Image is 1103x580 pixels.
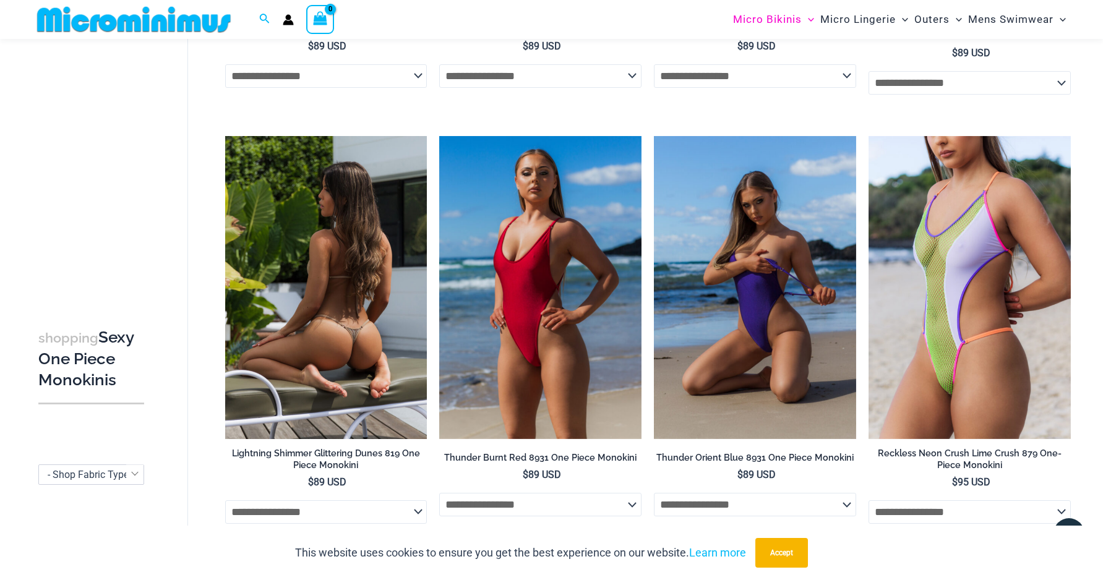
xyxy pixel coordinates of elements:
a: Reckless Neon Crush Lime Crush 879 One Piece 09Reckless Neon Crush Lime Crush 879 One Piece 10Rec... [869,136,1071,439]
span: - Shop Fabric Type [39,465,144,484]
a: Account icon link [283,14,294,25]
img: Lightning Shimmer Glittering Dunes 819 One Piece Monokini 05 [225,136,427,439]
span: Micro Bikinis [733,4,802,35]
bdi: 89 USD [523,469,561,480]
button: Accept [755,538,808,568]
iframe: TrustedSite Certified [38,41,150,289]
span: $ [952,47,958,59]
bdi: 95 USD [952,476,990,488]
a: OutersMenu ToggleMenu Toggle [911,4,965,35]
h2: Reckless Neon Crush Lime Crush 879 One-Piece Monokini [869,448,1071,471]
bdi: 89 USD [737,40,776,52]
a: Lightning Shimmer Glittering Dunes 819 One Piece Monokini 06Lightning Shimmer Glittering Dunes 81... [225,136,427,439]
a: Lightning Shimmer Glittering Dunes 819 One Piece Monokini [225,448,427,476]
a: Learn more [689,546,746,559]
bdi: 89 USD [737,469,776,480]
span: shopping [38,330,98,346]
img: Reckless Neon Crush Lime Crush 879 One Piece 09 [869,136,1071,439]
a: View Shopping Cart, empty [306,5,335,33]
span: $ [952,476,958,488]
img: Thunder Burnt Red 8931 One piece 04 [439,136,642,439]
span: $ [737,40,743,52]
a: Reckless Neon Crush Lime Crush 879 One-Piece Monokini [869,448,1071,476]
h2: Thunder Burnt Red 8931 One Piece Monokini [439,452,642,464]
h3: Sexy One Piece Monokinis [38,327,144,390]
span: $ [308,476,314,488]
span: - Shop Fabric Type [48,469,129,480]
span: Menu Toggle [896,4,908,35]
bdi: 89 USD [308,40,346,52]
a: Thunder Orient Blue 8931 One Piece Monokini [654,452,856,468]
p: This website uses cookies to ensure you get the best experience on our website. [295,544,746,562]
img: MM SHOP LOGO FLAT [32,6,236,33]
bdi: 89 USD [952,47,990,59]
a: Search icon link [259,12,270,27]
bdi: 89 USD [523,40,561,52]
a: Thunder Burnt Red 8931 One piece 04Thunder Burnt Red 8931 One piece 02Thunder Burnt Red 8931 One ... [439,136,642,439]
span: Menu Toggle [1054,4,1066,35]
span: Micro Lingerie [820,4,896,35]
a: Thunder Orient Blue 8931 One piece 09Thunder Orient Blue 8931 One piece 13Thunder Orient Blue 893... [654,136,856,439]
nav: Site Navigation [728,2,1071,37]
h2: Thunder Orient Blue 8931 One Piece Monokini [654,452,856,464]
span: $ [308,40,314,52]
a: Micro BikinisMenu ToggleMenu Toggle [730,4,817,35]
a: Mens SwimwearMenu ToggleMenu Toggle [965,4,1069,35]
span: $ [523,40,528,52]
a: Micro LingerieMenu ToggleMenu Toggle [817,4,911,35]
span: $ [737,469,743,480]
img: Thunder Orient Blue 8931 One piece 09 [654,136,856,439]
h2: Lightning Shimmer Glittering Dunes 819 One Piece Monokini [225,448,427,471]
span: Outers [914,4,950,35]
span: $ [523,469,528,480]
span: - Shop Fabric Type [38,464,144,485]
bdi: 89 USD [308,476,346,488]
a: Thunder Burnt Red 8931 One Piece Monokini [439,452,642,468]
span: Menu Toggle [802,4,814,35]
span: Mens Swimwear [968,4,1054,35]
span: Menu Toggle [950,4,962,35]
